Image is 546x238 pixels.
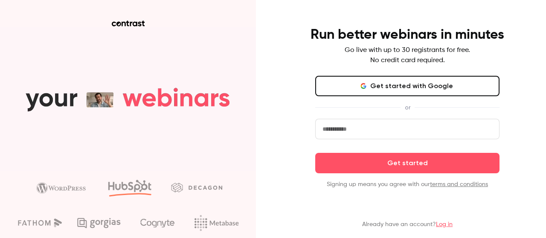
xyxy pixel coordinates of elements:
p: Signing up means you agree with our [315,180,500,189]
p: Already have an account? [362,220,453,229]
a: Log in [436,221,453,227]
a: terms and conditions [430,181,488,187]
p: Go live with up to 30 registrants for free. No credit card required. [345,45,470,66]
button: Get started [315,153,500,173]
h4: Run better webinars in minutes [311,26,504,43]
img: decagon [171,183,222,192]
span: or [401,103,415,112]
button: Get started with Google [315,76,500,96]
